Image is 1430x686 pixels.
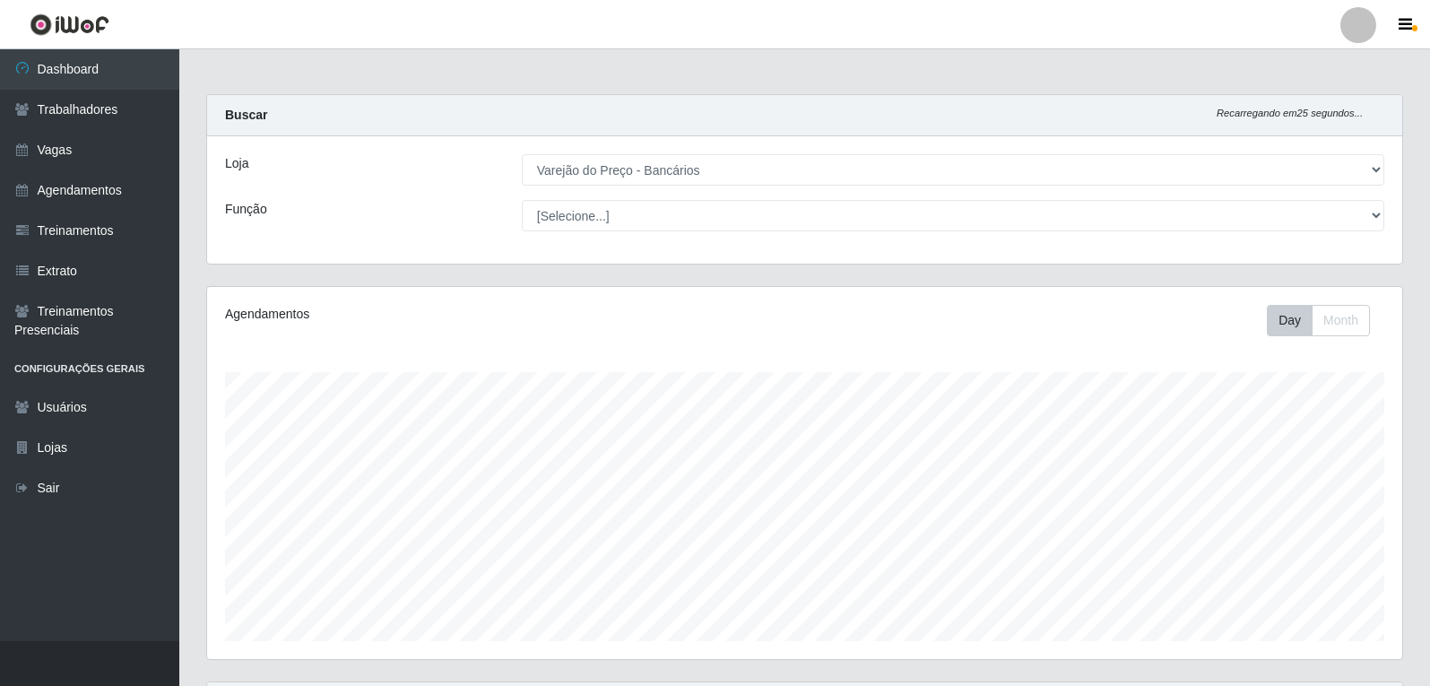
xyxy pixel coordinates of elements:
[1217,108,1363,118] i: Recarregando em 25 segundos...
[1267,305,1370,336] div: First group
[1267,305,1313,336] button: Day
[30,13,109,36] img: CoreUI Logo
[225,154,248,173] label: Loja
[1267,305,1384,336] div: Toolbar with button groups
[225,108,267,122] strong: Buscar
[225,305,692,324] div: Agendamentos
[1312,305,1370,336] button: Month
[225,200,267,219] label: Função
